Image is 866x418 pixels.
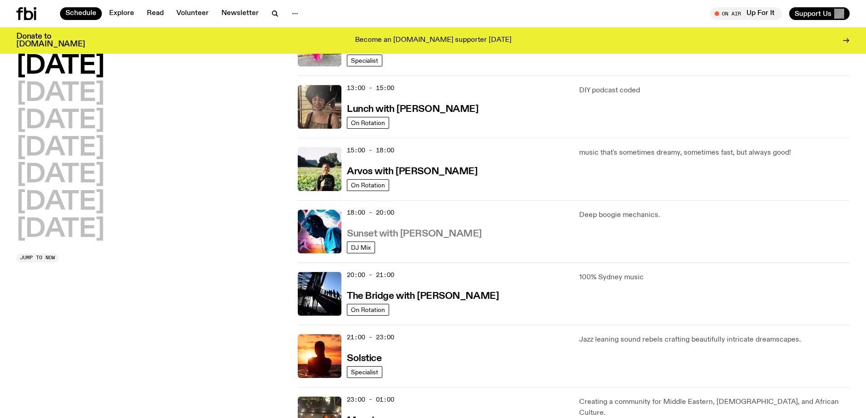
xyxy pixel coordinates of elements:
button: Support Us [789,7,850,20]
span: On Rotation [351,306,385,313]
a: The Bridge with [PERSON_NAME] [347,290,499,301]
a: DJ Mix [347,242,375,253]
p: 100% Sydney music [579,272,850,283]
p: Deep boogie mechanics. [579,210,850,221]
h3: Lunch with [PERSON_NAME] [347,105,478,114]
button: [DATE] [16,136,105,161]
img: Bri is smiling and wearing a black t-shirt. She is standing in front of a lush, green field. Ther... [298,147,341,191]
p: Jazz leaning sound rebels crafting beautifully intricate dreamscapes. [579,334,850,345]
a: On Rotation [347,117,389,129]
button: Jump to now [16,253,59,262]
button: [DATE] [16,217,105,242]
span: 18:00 - 20:00 [347,208,394,217]
a: Arvos with [PERSON_NAME] [347,165,477,176]
h3: Solstice [347,354,381,363]
span: Specialist [351,368,378,375]
a: Solstice [347,352,381,363]
p: music that's sometimes dreamy, sometimes fast, but always good! [579,147,850,158]
a: Lunch with [PERSON_NAME] [347,103,478,114]
button: On AirUp For It [710,7,782,20]
p: DIY podcast coded [579,85,850,96]
p: Become an [DOMAIN_NAME] supporter [DATE] [355,36,511,45]
img: A girl standing in the ocean as waist level, staring into the rise of the sun. [298,334,341,378]
button: [DATE] [16,81,105,106]
h3: The Bridge with [PERSON_NAME] [347,292,499,301]
a: Specialist [347,55,382,66]
h3: Donate to [DOMAIN_NAME] [16,33,85,48]
a: On Rotation [347,179,389,191]
button: [DATE] [16,162,105,188]
span: 21:00 - 23:00 [347,333,394,342]
img: People climb Sydney's Harbour Bridge [298,272,341,316]
a: Specialist [347,366,382,378]
span: 23:00 - 01:00 [347,395,394,404]
span: 13:00 - 15:00 [347,84,394,92]
span: 20:00 - 21:00 [347,271,394,279]
a: Explore [104,7,140,20]
span: Jump to now [20,255,55,260]
span: On Rotation [351,181,385,188]
span: Support Us [795,10,831,18]
span: DJ Mix [351,244,371,251]
span: Specialist [351,57,378,64]
a: Sunset with [PERSON_NAME] [347,227,482,239]
a: Newsletter [216,7,264,20]
a: Read [141,7,169,20]
h3: Sunset with [PERSON_NAME] [347,229,482,239]
span: On Rotation [351,119,385,126]
a: Schedule [60,7,102,20]
span: 15:00 - 18:00 [347,146,394,155]
button: [DATE] [16,108,105,134]
h3: Arvos with [PERSON_NAME] [347,167,477,176]
button: [DATE] [16,54,105,79]
a: On Rotation [347,304,389,316]
button: [DATE] [16,190,105,215]
img: Simon Caldwell stands side on, looking downwards. He has headphones on. Behind him is a brightly ... [298,210,341,253]
a: Volunteer [171,7,214,20]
